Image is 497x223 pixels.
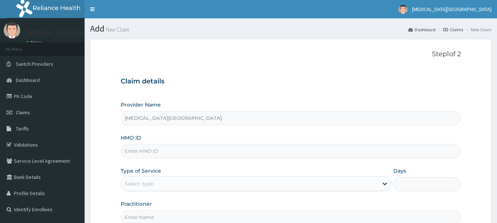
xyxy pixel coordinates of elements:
[121,50,461,58] p: Step 1 of 2
[121,167,161,175] label: Type of Service
[4,22,20,39] img: User Image
[121,78,461,86] h3: Claim details
[16,77,40,83] span: Dashboard
[121,101,161,108] label: Provider Name
[16,125,29,132] span: Tariffs
[104,27,129,32] small: New Claim
[90,24,491,33] h1: Add
[26,40,43,45] a: Online
[121,200,152,208] label: Practitioner
[393,167,406,175] label: Days
[121,134,141,141] label: HMO ID
[412,6,491,12] span: [MEDICAL_DATA][GEOGRAPHIC_DATA]
[121,144,461,158] input: Enter HMO ID
[443,26,463,33] a: Claims
[26,30,135,36] p: [MEDICAL_DATA][GEOGRAPHIC_DATA]
[408,26,436,33] a: Dashboard
[464,26,491,33] li: New Claim
[398,5,408,14] img: User Image
[125,180,153,187] div: Select type
[16,61,53,67] span: Switch Providers
[16,109,30,116] span: Claims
